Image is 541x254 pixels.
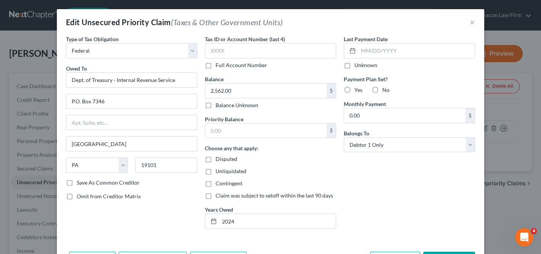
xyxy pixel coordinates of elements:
[66,137,197,151] input: Enter city...
[327,124,336,138] div: $
[344,35,388,43] label: Last Payment Date
[216,180,242,186] span: Contingent
[515,228,533,246] iframe: Intercom live chat
[66,17,283,27] div: Edit Unsecured Priority Claim
[205,75,224,83] label: Balance
[205,115,243,123] label: Priority Balance
[344,100,386,108] label: Monthly Payment
[66,65,87,72] span: Owed To
[205,206,233,214] label: Years Owed
[327,84,336,98] div: $
[354,61,377,69] label: Unknown
[216,192,333,199] span: Claim was subject to setoff within the last 90 days
[205,84,327,98] input: 0.00
[205,144,258,152] label: Choose any that apply:
[205,35,285,43] label: Tax ID or Account Number (last 4)
[135,158,197,173] input: Enter zip...
[171,18,283,27] span: (Taxes & Other Government Units)
[216,61,267,69] label: Full Account Number
[205,124,327,138] input: 0.00
[382,87,390,93] span: No
[77,193,141,199] span: Omit from Creditor Matrix
[66,94,197,109] input: Enter address...
[216,101,258,109] label: Balance Unknown
[216,168,246,174] span: Unliquidated
[531,228,537,234] span: 4
[205,43,336,58] input: XXXX
[216,156,237,162] span: Disputed
[344,75,475,83] label: Payment Plan Set?
[219,214,336,228] input: --
[344,108,465,123] input: 0.00
[77,179,140,186] label: Save As Common Creditor
[66,72,197,88] input: Search creditor by name...
[66,36,119,42] span: Type of Tax Obligation
[344,130,369,137] span: Belongs To
[354,87,362,93] span: Yes
[470,18,475,27] button: ×
[465,108,475,123] div: $
[66,115,197,130] input: Apt, Suite, etc...
[358,43,475,58] input: MM/DD/YYYY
